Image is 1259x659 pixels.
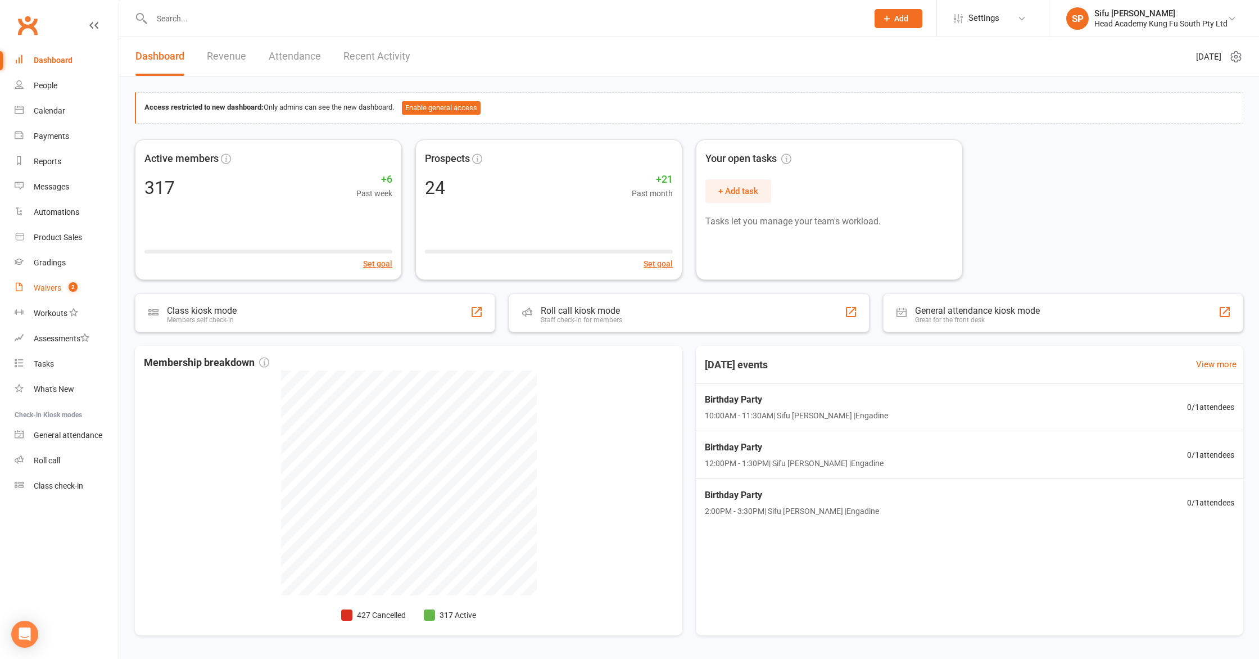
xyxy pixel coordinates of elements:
span: Prospects [425,151,470,167]
span: 2 [69,282,78,292]
a: Revenue [207,37,246,76]
div: Tasks [34,359,54,368]
div: Workouts [34,309,67,318]
span: [DATE] [1196,50,1221,64]
span: Past month [632,187,673,200]
span: Birthday Party [705,392,888,407]
a: Assessments [15,326,119,351]
span: Past week [356,187,392,200]
a: View more [1196,358,1237,371]
a: Tasks [15,351,119,377]
a: Class kiosk mode [15,473,119,499]
li: 317 Active [424,609,476,621]
div: Sifu [PERSON_NAME] [1094,8,1228,19]
a: Automations [15,200,119,225]
span: Birthday Party [705,488,879,503]
div: Waivers [34,283,61,292]
div: 24 [425,179,445,197]
span: 0 / 1 attendees [1187,401,1234,413]
div: Open Intercom Messenger [11,621,38,648]
span: 12:00PM - 1:30PM | Sifu [PERSON_NAME] | Engadine [705,457,884,470]
button: Enable general access [402,101,481,115]
div: Dashboard [34,56,73,65]
span: +21 [632,171,673,188]
a: General attendance kiosk mode [15,423,119,448]
a: Waivers 2 [15,276,119,301]
div: Assessments [34,334,89,343]
div: Calendar [34,106,65,115]
div: General attendance kiosk mode [915,305,1040,316]
a: Calendar [15,98,119,124]
div: Reports [34,157,61,166]
a: Product Sales [15,225,119,250]
button: + Add task [705,179,771,203]
a: What's New [15,377,119,402]
div: Head Academy Kung Fu South Pty Ltd [1094,19,1228,29]
a: Payments [15,124,119,149]
a: Dashboard [135,37,184,76]
a: Reports [15,149,119,174]
a: Roll call [15,448,119,473]
span: 2:00PM - 3:30PM | Sifu [PERSON_NAME] | Engadine [705,505,879,517]
div: Messages [34,182,69,191]
div: Staff check-in for members [541,316,622,324]
h3: [DATE] events [696,355,777,375]
div: Payments [34,132,69,141]
div: Gradings [34,258,66,267]
span: Active members [144,151,219,167]
a: Attendance [269,37,321,76]
div: Product Sales [34,233,82,242]
div: Only admins can see the new dashboard. [144,101,1234,115]
span: Settings [968,6,999,31]
a: Recent Activity [343,37,410,76]
div: Great for the front desk [915,316,1040,324]
a: Gradings [15,250,119,276]
a: People [15,73,119,98]
button: Set goal [363,258,392,270]
span: Your open tasks [705,151,791,167]
span: 0 / 1 attendees [1187,449,1234,461]
p: Tasks let you manage your team's workload. [705,214,953,229]
div: 317 [144,179,175,197]
a: Messages [15,174,119,200]
span: Birthday Party [705,440,884,455]
button: Set goal [644,258,673,270]
li: 427 Cancelled [341,609,406,621]
div: Members self check-in [167,316,237,324]
a: Clubworx [13,11,42,39]
a: Workouts [15,301,119,326]
span: Membership breakdown [144,355,269,371]
div: Roll call [34,456,60,465]
input: Search... [148,11,860,26]
div: Roll call kiosk mode [541,305,622,316]
div: Class kiosk mode [167,305,237,316]
div: What's New [34,385,74,394]
span: +6 [356,171,392,188]
div: People [34,81,57,90]
div: Automations [34,207,79,216]
button: Add [875,9,922,28]
span: 0 / 1 attendees [1187,496,1234,509]
a: Dashboard [15,48,119,73]
div: SP [1066,7,1089,30]
div: Class check-in [34,481,83,490]
div: General attendance [34,431,102,440]
span: Add [894,14,908,23]
span: 10:00AM - 11:30AM | Sifu [PERSON_NAME] | Engadine [705,409,888,422]
strong: Access restricted to new dashboard: [144,103,264,111]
